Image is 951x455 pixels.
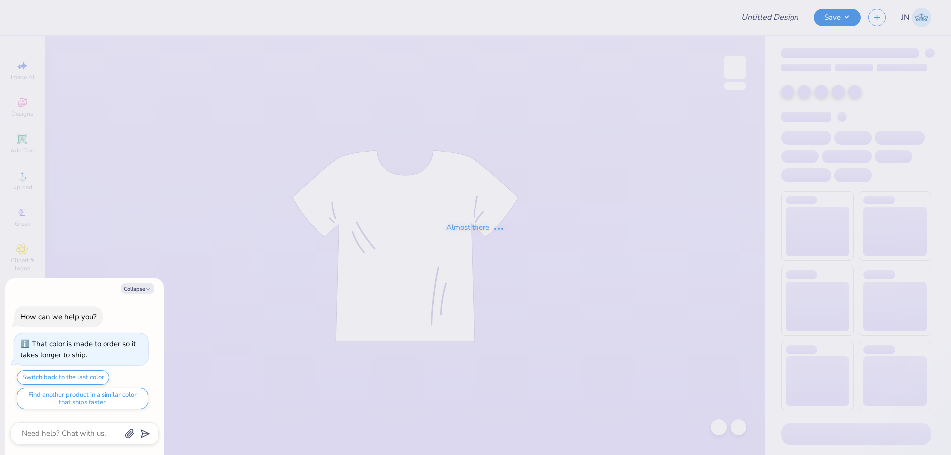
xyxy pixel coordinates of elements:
button: Switch back to the last color [17,370,109,385]
div: How can we help you? [20,312,97,322]
div: That color is made to order so it takes longer to ship. [20,339,136,360]
div: Almost there [446,222,505,233]
button: Find another product in a similar color that ships faster [17,388,148,409]
button: Collapse [121,283,154,294]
